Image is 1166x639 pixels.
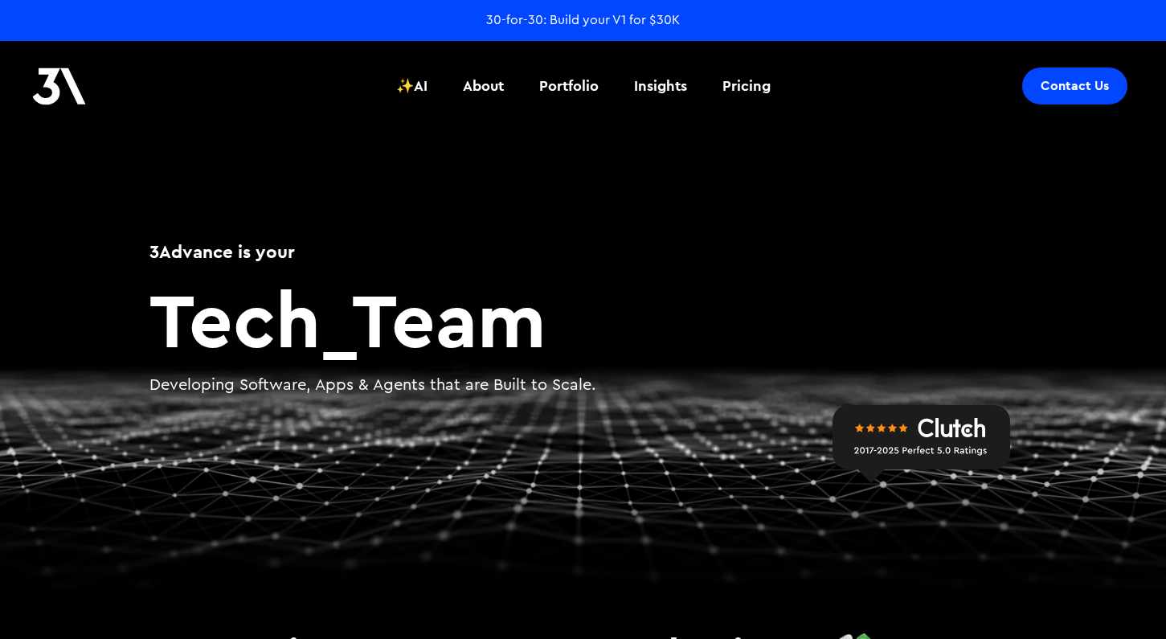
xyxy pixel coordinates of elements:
a: 30-for-30: Build your V1 for $30K [486,11,680,29]
div: Insights [634,76,687,96]
div: ✨AI [396,76,428,96]
a: Pricing [713,56,780,116]
a: ✨AI [387,56,437,116]
a: About [453,56,513,116]
h2: Team [149,281,1017,358]
div: Pricing [722,76,771,96]
div: Portfolio [539,76,599,96]
p: Developing Software, Apps & Agents that are Built to Scale. [149,374,1017,397]
a: Portfolio [530,56,608,116]
div: Contact Us [1041,78,1109,94]
a: Insights [624,56,697,116]
span: Tech [149,270,321,367]
div: About [463,76,504,96]
a: Contact Us [1022,68,1127,104]
span: _ [321,270,352,367]
h1: 3Advance is your [149,239,1017,264]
